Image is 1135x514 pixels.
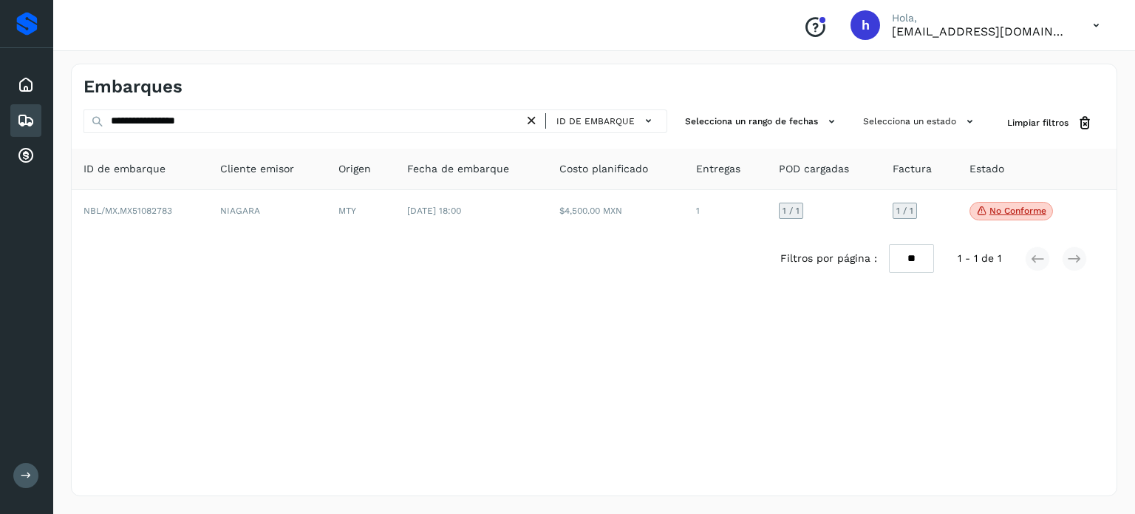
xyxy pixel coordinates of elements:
td: 1 [684,190,767,233]
span: Limpiar filtros [1007,116,1068,129]
td: NIAGARA [208,190,327,233]
span: Entregas [696,161,740,177]
span: ID de embarque [83,161,166,177]
span: ID de embarque [556,115,635,128]
span: Filtros por página : [780,251,877,266]
span: Factura [893,161,932,177]
span: Estado [969,161,1004,177]
p: No conforme [989,206,1046,216]
td: MTY [327,190,395,233]
p: hpichardo@karesan.com.mx [892,24,1069,38]
span: NBL/MX.MX51082783 [83,206,172,216]
div: Cuentas por cobrar [10,140,41,172]
button: Limpiar filtros [995,109,1105,137]
span: [DATE] 18:00 [407,206,461,216]
div: Embarques [10,104,41,137]
button: ID de embarque [552,110,661,132]
td: $4,500.00 MXN [548,190,684,233]
span: 1 / 1 [783,206,800,215]
button: Selecciona un estado [857,109,984,134]
span: 1 / 1 [896,206,913,215]
p: Hola, [892,12,1069,24]
span: POD cargadas [779,161,849,177]
span: Fecha de embarque [407,161,509,177]
span: Cliente emisor [220,161,294,177]
span: Origen [338,161,371,177]
h4: Embarques [83,76,183,98]
span: Costo planificado [559,161,648,177]
span: 1 - 1 de 1 [958,251,1001,266]
button: Selecciona un rango de fechas [679,109,845,134]
div: Inicio [10,69,41,101]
